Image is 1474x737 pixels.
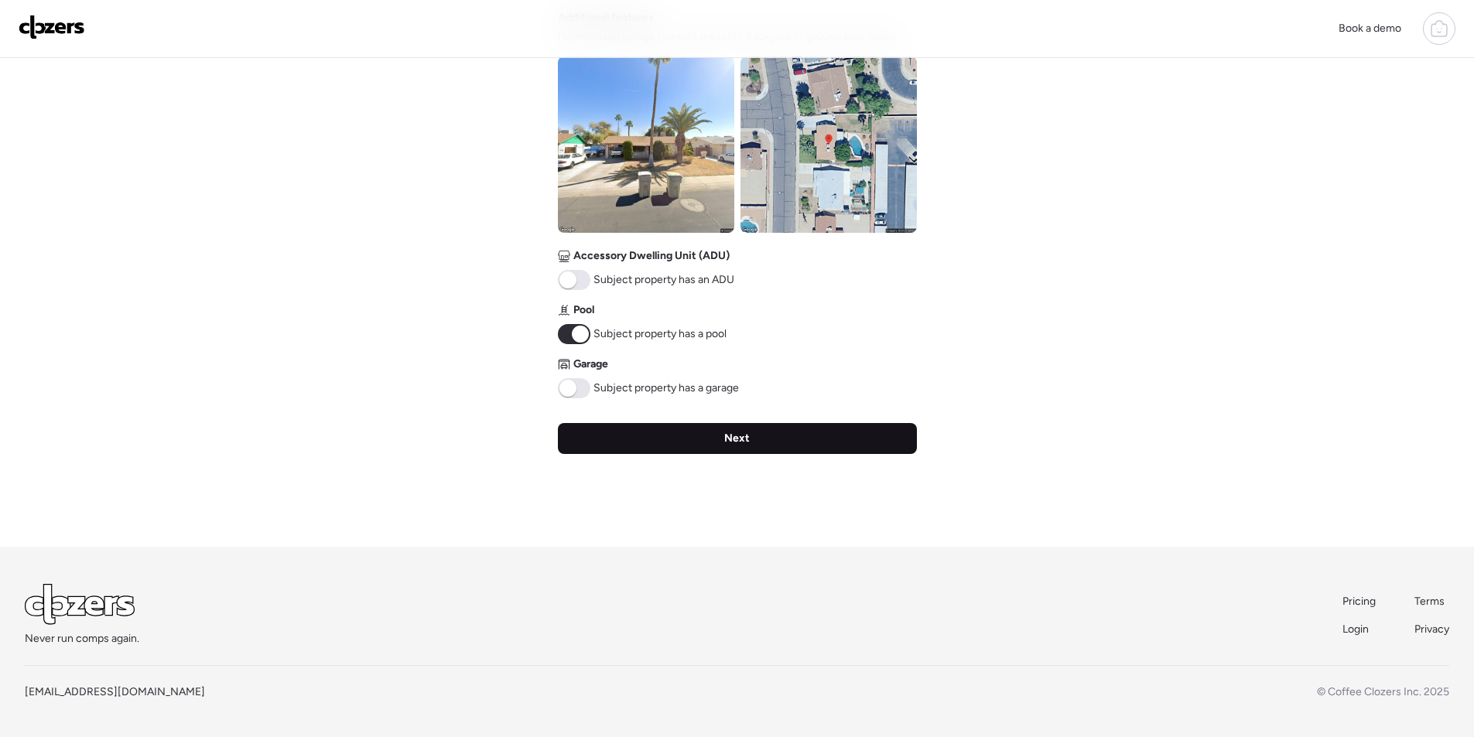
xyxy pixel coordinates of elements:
[25,685,205,698] a: [EMAIL_ADDRESS][DOMAIN_NAME]
[1414,594,1449,609] a: Terms
[1342,622,1377,637] a: Login
[724,431,750,446] span: Next
[1342,595,1376,608] span: Pricing
[19,15,85,39] img: Logo
[1342,594,1377,609] a: Pricing
[573,302,594,318] span: Pool
[593,326,727,342] span: Subject property has a pool
[1414,623,1449,636] span: Privacy
[573,248,730,264] span: Accessory Dwelling Unit (ADU)
[1339,22,1401,35] span: Book a demo
[593,272,734,288] span: Subject property has an ADU
[25,631,139,647] span: Never run comps again.
[573,357,608,372] span: Garage
[593,380,739,396] span: Subject property has a garage
[1414,622,1449,637] a: Privacy
[25,584,135,625] img: Logo Light
[1317,685,1449,698] span: © Coffee Clozers Inc. 2025
[1342,623,1369,636] span: Login
[1414,595,1445,608] span: Terms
